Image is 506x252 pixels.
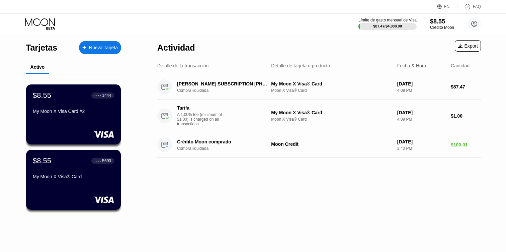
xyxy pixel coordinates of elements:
[26,150,121,210] div: $8.55● ● ● ●5693My Moon X Visa® Card
[455,40,481,52] div: Export
[177,81,268,86] div: [PERSON_NAME] SUBSCRIPTION [PHONE_NUMBER] US
[33,156,51,165] div: $8.55
[451,63,470,68] div: Cantidad
[451,113,481,119] div: $1.00
[397,146,445,151] div: 3:40 PM
[26,84,121,144] div: $8.55● ● ● ●1444My Moon X Visa Card #2
[157,132,481,158] div: Crédito Moon compradoCompra liquidadaMoon Credit[DATE]3:40 PM$100.01
[102,93,111,98] div: 1444
[451,84,481,89] div: $87.47
[177,146,275,151] div: Compra liquidada
[271,110,392,115] div: My Moon X Visa® Card
[397,139,445,144] div: [DATE]
[430,18,454,25] div: $8.55
[177,139,268,144] div: Crédito Moon comprado
[271,81,392,86] div: My Moon X Visa® Card
[102,159,111,163] div: 5693
[358,18,417,22] div: Límite de gasto mensual de Visa
[157,100,481,132] div: TarifaA 1.00% fee (minimum of $1.00) is charged on all transactionsMy Moon X Visa® CardMoon X Vis...
[451,142,481,147] div: $100.01
[94,94,101,97] div: ● ● ● ●
[157,74,481,100] div: [PERSON_NAME] SUBSCRIPTION [PHONE_NUMBER] USCompra liquidadaMy Moon X Visa® CardMoon X Visa® Card...
[271,117,392,122] div: Moon X Visa® Card
[397,88,445,93] div: 4:09 PM
[33,109,114,114] div: My Moon X Visa Card #2
[157,43,195,53] div: Actividad
[397,110,445,115] div: [DATE]
[79,41,121,54] div: Nueva Tarjeta
[437,3,457,10] div: EN
[397,63,426,68] div: Fecha & Hora
[177,88,275,93] div: Compra liquidada
[26,43,57,53] div: Tarjetas
[271,88,392,93] div: Moon X Visa® Card
[89,45,118,51] div: Nueva Tarjeta
[430,25,454,30] div: Crédito Moon
[458,43,478,49] div: Export
[457,3,481,10] div: FAQ
[271,141,392,147] div: Moon Credit
[430,18,454,30] div: $8.55Crédito Moon
[94,160,101,162] div: ● ● ● ●
[271,63,330,68] div: Detalle de tarjeta o producto
[358,18,417,30] div: Límite de gasto mensual de Visa$87.47/$4,000.00
[397,81,445,86] div: [DATE]
[30,64,45,70] div: Activo
[33,91,51,100] div: $8.55
[473,4,481,9] div: FAQ
[444,4,450,9] div: EN
[177,112,227,126] div: A 1.00% fee (minimum of $1.00) is charged on all transactions
[177,105,224,111] div: Tarifa
[33,174,114,179] div: My Moon X Visa® Card
[373,24,402,28] div: $87.47 / $4,000.00
[397,117,445,122] div: 4:09 PM
[157,63,208,68] div: Detalle de la transacción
